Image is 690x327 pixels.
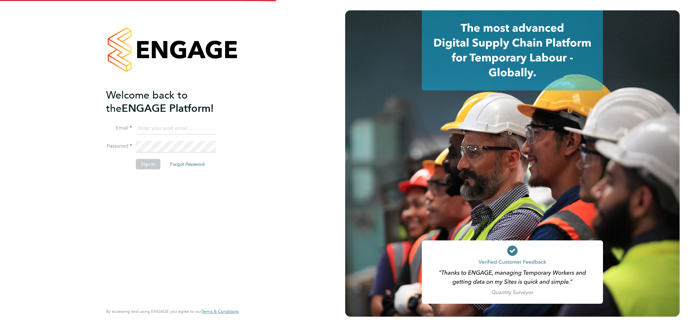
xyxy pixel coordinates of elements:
[106,89,232,115] h2: ENGAGE Platform!
[106,309,239,314] span: By accessing and using ENGAGE you agree to our
[106,125,132,132] label: Email
[165,159,210,169] button: Forgot Password
[106,143,132,150] label: Password
[136,123,216,134] input: Enter your work email...
[202,309,239,314] a: Terms & Conditions
[136,159,160,169] button: Sign In
[106,89,188,115] span: Welcome back to the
